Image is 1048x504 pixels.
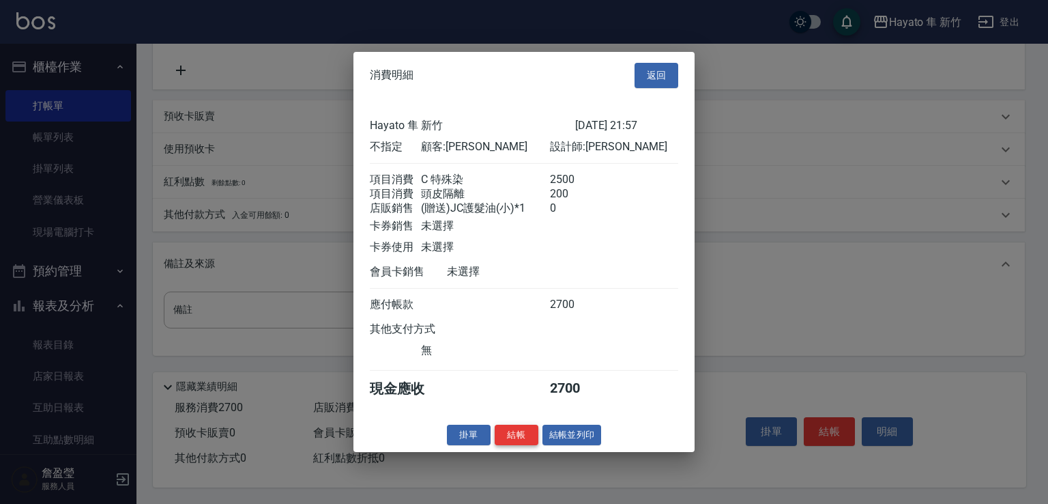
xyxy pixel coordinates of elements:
div: 會員卡銷售 [370,264,447,279]
div: 應付帳款 [370,297,421,311]
div: 2700 [550,297,601,311]
div: 未選擇 [421,219,549,233]
div: 2500 [550,172,601,186]
div: 未選擇 [447,264,575,279]
div: 不指定 [370,139,421,154]
button: 掛單 [447,424,491,445]
div: 其他支付方式 [370,322,473,336]
div: 200 [550,186,601,201]
div: 卡券使用 [370,240,421,254]
div: 0 [550,201,601,215]
div: 設計師: [PERSON_NAME] [550,139,678,154]
div: 顧客: [PERSON_NAME] [421,139,549,154]
span: 消費明細 [370,68,413,82]
button: 結帳並列印 [542,424,602,445]
div: 2700 [550,379,601,397]
div: (贈送)JC護髮油(小)*1 [421,201,549,215]
div: 頭皮隔離 [421,186,549,201]
div: 項目消費 [370,172,421,186]
div: 店販銷售 [370,201,421,215]
div: 無 [421,343,549,357]
div: 卡券銷售 [370,219,421,233]
button: 結帳 [495,424,538,445]
div: 項目消費 [370,186,421,201]
div: 未選擇 [421,240,549,254]
div: 現金應收 [370,379,447,397]
div: [DATE] 21:57 [575,118,678,132]
button: 返回 [635,63,678,88]
div: Hayato 隼 新竹 [370,118,575,132]
div: C 特殊染 [421,172,549,186]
